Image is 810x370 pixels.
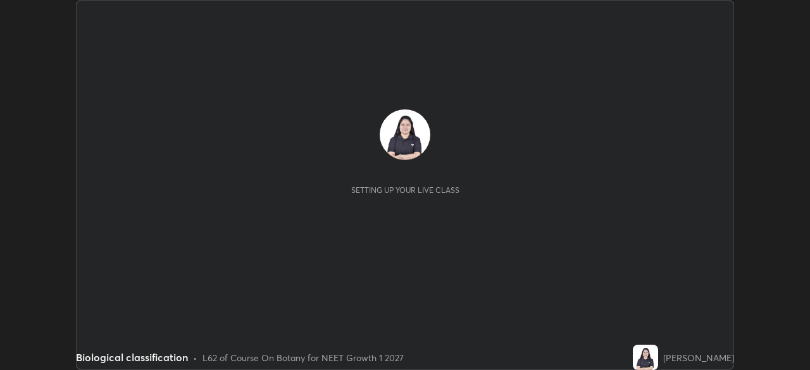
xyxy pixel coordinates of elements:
div: L62 of Course On Botany for NEET Growth 1 2027 [202,351,404,364]
div: [PERSON_NAME] [663,351,734,364]
div: Setting up your live class [351,185,459,195]
img: 91080bc3087a45ab988158e58c9db337.jpg [380,109,430,160]
div: • [193,351,197,364]
div: Biological classification [76,350,188,365]
img: 91080bc3087a45ab988158e58c9db337.jpg [633,345,658,370]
